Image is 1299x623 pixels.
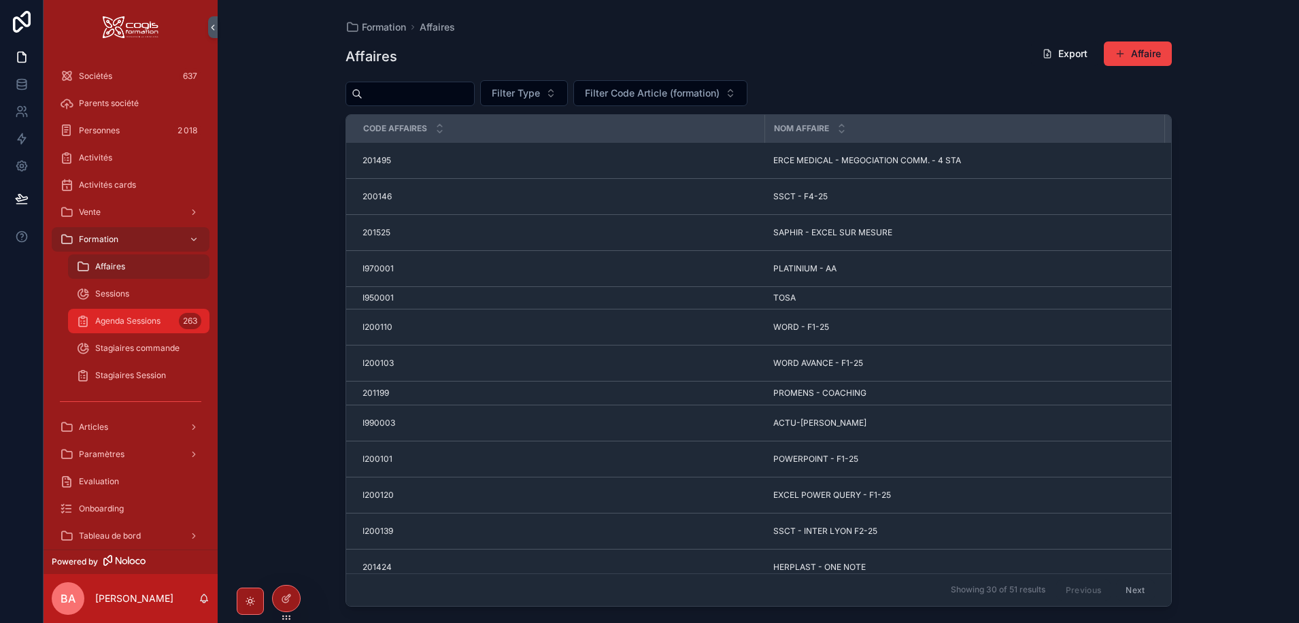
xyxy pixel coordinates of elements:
[363,123,427,134] span: Code Affaires
[773,292,1157,303] a: TOSA
[1031,41,1098,66] button: Export
[79,503,124,514] span: Onboarding
[61,590,75,607] span: BA
[52,91,209,116] a: Parents société
[362,490,394,501] span: I200120
[420,20,455,34] a: Affaires
[773,526,1157,537] a: SSCT - INTER LYON F2-25
[44,550,218,574] a: Powered by
[95,288,129,299] span: Sessions
[773,490,891,501] span: EXCEL POWER QUERY - F1-25
[773,418,866,428] span: ACTU-[PERSON_NAME]
[79,180,136,190] span: Activités cards
[773,454,858,465] span: POWERPOINT - F1-25
[362,454,392,465] span: I200101
[773,562,866,573] span: HERPLAST - ONE NOTE
[362,358,757,369] a: I200103
[52,524,209,548] a: Tableau de bord
[52,64,209,88] a: Sociétés637
[52,556,98,567] span: Powered by
[362,322,392,333] span: I200110
[1104,41,1172,66] button: Affaire
[362,263,394,274] span: I970001
[68,363,209,388] a: Stagiaires Session
[79,71,112,82] span: Sociétés
[773,155,961,166] span: ERCE MEDICAL - MEGOCIATION COMM. - 4 STA
[79,531,141,541] span: Tableau de bord
[68,282,209,306] a: Sessions
[79,98,139,109] span: Parents société
[79,207,101,218] span: Vente
[773,322,1157,333] a: WORD - F1-25
[362,155,391,166] span: 201495
[773,191,828,202] span: SSCT - F4-25
[362,388,389,399] span: 201199
[773,292,796,303] span: TOSA
[95,592,173,605] p: [PERSON_NAME]
[585,86,720,100] span: Filter Code Article (formation)
[362,418,757,428] a: I990003
[362,526,757,537] a: I200139
[362,155,757,166] a: 201495
[362,562,392,573] span: 201424
[773,388,1157,399] a: PROMENS - COACHING
[1116,579,1154,601] button: Next
[68,309,209,333] a: Agenda Sessions263
[773,322,829,333] span: WORD - F1-25
[52,118,209,143] a: Personnes2 018
[951,585,1045,596] span: Showing 30 of 51 results
[52,496,209,521] a: Onboarding
[362,227,390,238] span: 201525
[52,173,209,197] a: Activités cards
[773,155,1157,166] a: ERCE MEDICAL - MEGOCIATION COMM. - 4 STA
[362,388,757,399] a: 201199
[773,490,1157,501] a: EXCEL POWER QUERY - F1-25
[362,191,392,202] span: 200146
[773,263,1157,274] a: PLATINIUM - AA
[362,490,757,501] a: I200120
[95,316,161,326] span: Agenda Sessions
[362,418,395,428] span: I990003
[52,442,209,467] a: Paramètres
[362,292,394,303] span: I950001
[345,47,397,66] h1: Affaires
[79,449,124,460] span: Paramètres
[95,370,166,381] span: Stagiaires Session
[773,562,1157,573] a: HERPLAST - ONE NOTE
[68,336,209,360] a: Stagiaires commande
[362,20,406,34] span: Formation
[362,562,757,573] a: 201424
[362,322,757,333] a: I200110
[79,422,108,433] span: Articles
[362,358,394,369] span: I200103
[573,80,747,106] button: Select Button
[95,261,125,272] span: Affaires
[79,152,112,163] span: Activités
[103,16,158,38] img: App logo
[362,526,393,537] span: I200139
[773,358,863,369] span: WORD AVANCE - F1-25
[68,254,209,279] a: Affaires
[774,123,829,134] span: Nom Affaire
[44,54,218,550] div: scrollable content
[345,20,406,34] a: Formation
[179,68,201,84] div: 637
[362,191,757,202] a: 200146
[492,86,540,100] span: Filter Type
[52,469,209,494] a: Evaluation
[79,234,118,245] span: Formation
[52,415,209,439] a: Articles
[773,227,892,238] span: SAPHIR - EXCEL SUR MESURE
[79,125,120,136] span: Personnes
[362,227,757,238] a: 201525
[773,191,1157,202] a: SSCT - F4-25
[95,343,180,354] span: Stagiaires commande
[362,292,757,303] a: I950001
[179,313,201,329] div: 263
[773,526,877,537] span: SSCT - INTER LYON F2-25
[773,227,1157,238] a: SAPHIR - EXCEL SUR MESURE
[52,146,209,170] a: Activités
[773,263,837,274] span: PLATINIUM - AA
